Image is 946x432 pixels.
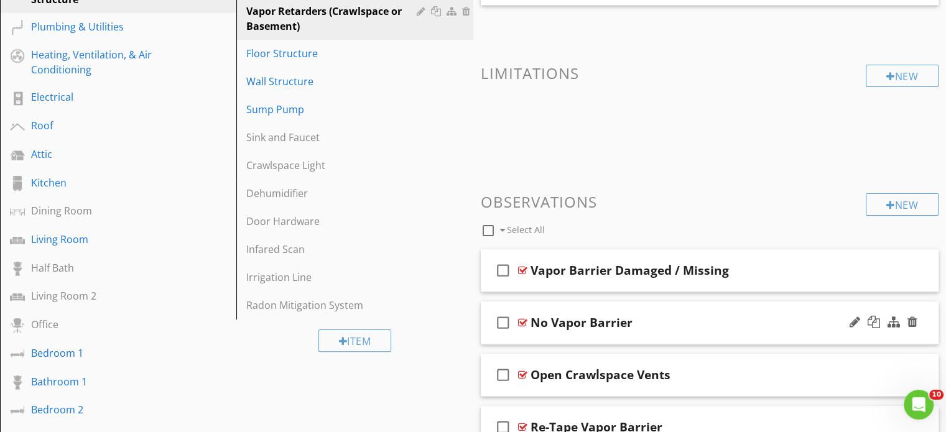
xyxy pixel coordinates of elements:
i: check_box_outline_blank [493,360,513,390]
div: Living Room 2 [31,288,177,303]
div: Floor Structure [246,46,420,61]
div: Vapor Retarders (Crawlspace or Basement) [246,4,420,34]
div: Living Room [31,232,177,247]
div: New [866,65,939,87]
div: Radon Mitigation System [246,298,420,313]
div: No Vapor Barrier [531,315,633,330]
div: Electrical [31,90,177,104]
div: Plumbing & Utilities [31,19,177,34]
div: Attic [31,147,177,162]
div: Roof [31,118,177,133]
div: Half Bath [31,260,177,275]
div: Bedroom 2 [31,402,177,417]
div: Bathroom 1 [31,374,177,389]
div: Vapor Barrier Damaged / Missing [531,263,729,278]
div: Door Hardware [246,214,420,229]
div: Dining Room [31,203,177,218]
div: Office [31,317,177,332]
div: Sump Pump [246,102,420,117]
i: check_box_outline_blank [493,308,513,338]
div: Dehumidifier [246,186,420,201]
div: Kitchen [31,175,177,190]
div: Infared Scan [246,242,420,257]
div: Bedroom 1 [31,346,177,361]
div: Item [318,329,392,352]
div: Irrigation Line [246,270,420,285]
span: 10 [929,390,944,400]
div: Crawlspace Light [246,158,420,173]
div: Heating, Ventilation, & Air Conditioning [31,47,177,77]
div: New [866,193,939,216]
i: check_box_outline_blank [493,255,513,285]
span: Select All [507,224,545,236]
h3: Observations [481,193,939,210]
div: Open Crawlspace Vents [531,367,670,382]
h3: Limitations [481,65,939,81]
iframe: Intercom live chat [904,390,934,420]
div: Wall Structure [246,74,420,89]
div: Sink and Faucet [246,130,420,145]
